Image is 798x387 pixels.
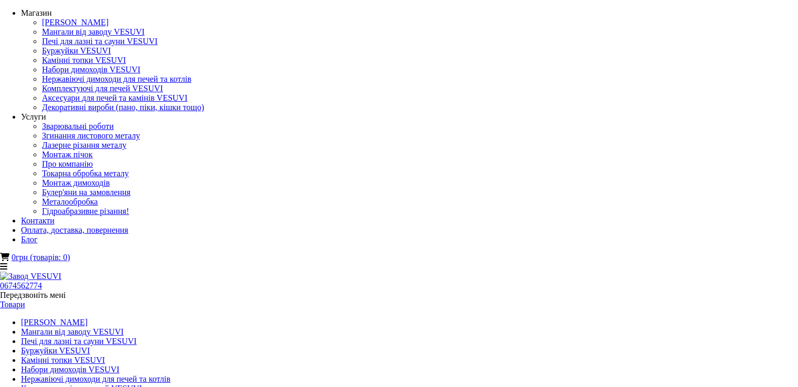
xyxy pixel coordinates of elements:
[42,65,141,74] a: Набори димоходів VESUVI
[21,235,38,244] a: Блог
[21,318,88,327] a: [PERSON_NAME]
[42,159,93,168] a: Про компанію
[12,253,70,262] a: 0грн (товарів: 0)
[42,141,126,149] a: Лазерне різання металу
[42,178,110,187] a: Монтаж димоходів
[42,150,93,159] a: Монтаж пічок
[42,169,129,178] a: Токарна обробка металу
[21,337,136,346] a: Печі для лазні та сауни VESUVI
[42,103,204,112] a: Декоративні вироби (пано, піки, кішки тощо)
[42,56,126,64] a: Камінні топки VESUVI
[21,365,120,374] a: Набори димоходів VESUVI
[21,225,128,234] a: Оплата, доставка, повернення
[42,37,157,46] a: Печі для лазні та сауни VESUVI
[42,74,191,83] a: Нержавіючі димоходи для печей та котлів
[42,27,145,36] a: Мангали від заводу VESUVI
[42,18,109,27] a: [PERSON_NAME]
[21,374,171,383] a: Нержавіючі димоходи для печей та котлів
[42,197,98,206] a: Металообробка
[21,356,105,364] a: Камінні топки VESUVI
[42,131,140,140] a: Згинання листового металу
[42,122,114,131] a: Зварювальні роботи
[21,216,55,225] a: Контакти
[21,346,90,355] a: Буржуйки VESUVI
[21,112,798,122] div: Услуги
[21,8,798,18] div: Магазин
[42,46,111,55] a: Буржуйки VESUVI
[42,93,187,102] a: Аксесуари для печей та камінів VESUVI
[42,84,163,93] a: Комплектуючі для печей VESUVI
[42,207,129,216] a: Гідроабразивне різання!
[42,188,131,197] a: Булер'яни на замовлення
[21,327,124,336] a: Мангали від заводу VESUVI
